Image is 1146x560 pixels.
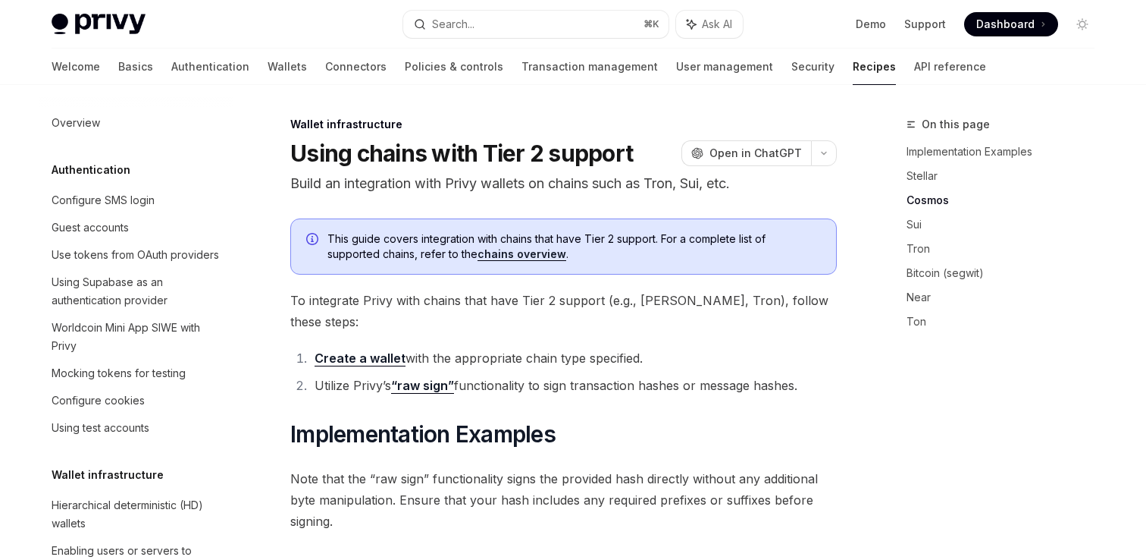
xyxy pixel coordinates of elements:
[791,49,834,85] a: Security
[906,188,1107,212] a: Cosmos
[906,237,1107,261] a: Tron
[52,319,224,355] div: Worldcoin Mini App SIWE with Privy
[906,164,1107,188] a: Stellar
[52,49,100,85] a: Welcome
[315,351,405,367] a: Create a wallet
[676,49,773,85] a: User management
[310,348,837,369] li: with the appropriate chain type specified.
[39,387,233,414] a: Configure cookies
[477,247,566,261] a: chains overview
[52,114,100,132] div: Overview
[906,285,1107,310] a: Near
[39,109,233,137] a: Overview
[52,191,155,209] div: Configure SMS login
[853,49,896,85] a: Recipes
[904,17,946,32] a: Support
[914,49,986,85] a: API reference
[906,261,1107,285] a: Bitcoin (segwit)
[702,17,732,32] span: Ask AI
[325,49,387,85] a: Connectors
[52,14,146,35] img: light logo
[922,115,990,134] span: On this page
[403,11,668,38] button: Search...⌘K
[643,18,659,30] span: ⌘ K
[52,364,186,382] div: Mocking tokens for testing
[118,49,153,85] a: Basics
[1070,12,1094,36] button: Toggle dark mode
[681,140,811,166] button: Open in ChatGPT
[52,496,224,533] div: Hierarchical deterministic (HD) wallets
[906,310,1107,334] a: Ton
[676,11,743,38] button: Ask AI
[39,214,233,241] a: Guest accounts
[39,314,233,360] a: Worldcoin Mini App SIWE with Privy
[52,219,129,237] div: Guest accounts
[906,140,1107,164] a: Implementation Examples
[327,231,821,262] span: This guide covers integration with chains that have Tier 2 support. For a complete list of suppor...
[856,17,886,32] a: Demo
[171,49,249,85] a: Authentication
[52,246,219,264] div: Use tokens from OAuth providers
[290,117,837,132] div: Wallet infrastructure
[290,468,837,532] span: Note that the “raw sign” functionality signs the provided hash directly without any additional by...
[52,273,224,310] div: Using Supabase as an authentication provider
[39,241,233,269] a: Use tokens from OAuth providers
[290,420,556,448] span: Implementation Examples
[39,269,233,314] a: Using Supabase as an authentication provider
[290,173,837,194] p: Build an integration with Privy wallets on chains such as Tron, Sui, etc.
[432,15,474,33] div: Search...
[290,140,633,167] h1: Using chains with Tier 2 support
[405,49,503,85] a: Policies & controls
[521,49,658,85] a: Transaction management
[52,466,164,484] h5: Wallet infrastructure
[906,212,1107,237] a: Sui
[52,392,145,410] div: Configure cookies
[290,290,837,332] span: To integrate Privy with chains that have Tier 2 support (e.g., [PERSON_NAME], Tron), follow these...
[52,419,149,437] div: Using test accounts
[310,375,837,396] li: Utilize Privy’s functionality to sign transaction hashes or message hashes.
[709,146,802,161] span: Open in ChatGPT
[976,17,1035,32] span: Dashboard
[964,12,1058,36] a: Dashboard
[39,414,233,442] a: Using test accounts
[268,49,307,85] a: Wallets
[39,492,233,537] a: Hierarchical deterministic (HD) wallets
[39,360,233,387] a: Mocking tokens for testing
[391,378,454,394] a: “raw sign”
[39,187,233,214] a: Configure SMS login
[306,233,321,248] svg: Info
[52,161,130,179] h5: Authentication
